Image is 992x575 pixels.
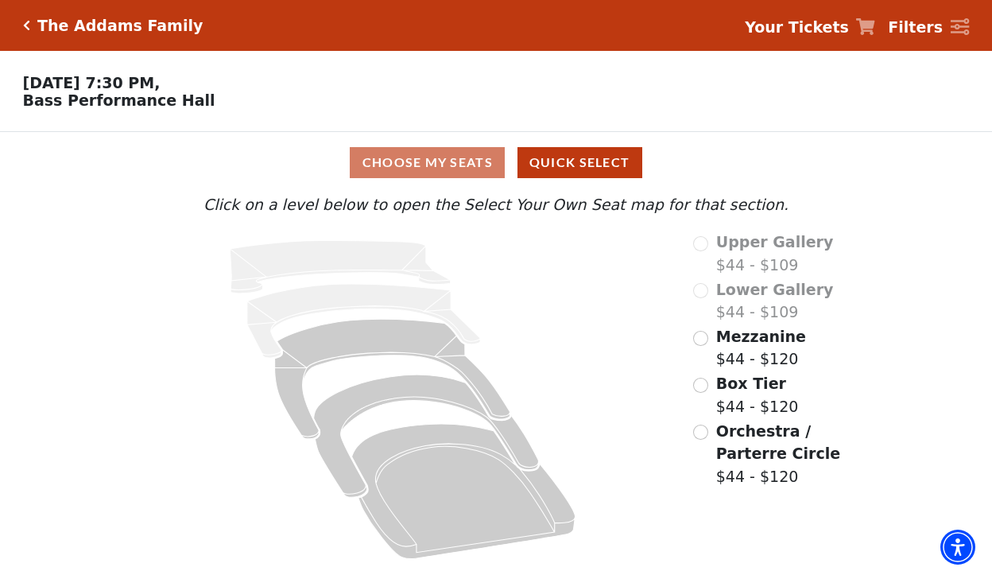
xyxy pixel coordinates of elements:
[693,331,708,346] input: Mezzanine$44 - $120
[716,231,834,276] label: $44 - $109
[716,420,857,488] label: $44 - $120
[716,281,834,298] span: Lower Gallery
[37,17,203,35] h5: The Addams Family
[888,16,969,39] a: Filters
[247,284,481,358] path: Lower Gallery - Seats Available: 0
[716,325,806,371] label: $44 - $120
[693,378,708,393] input: Box Tier$44 - $120
[716,375,786,392] span: Box Tier
[745,18,849,36] strong: Your Tickets
[352,424,575,559] path: Orchestra / Parterre Circle - Seats Available: 108
[888,18,943,36] strong: Filters
[693,425,708,440] input: Orchestra / Parterre Circle$44 - $120
[517,147,642,178] button: Quick Select
[135,193,857,216] p: Click on a level below to open the Select Your Own Seat map for that section.
[231,241,451,294] path: Upper Gallery - Seats Available: 0
[716,422,840,463] span: Orchestra / Parterre Circle
[940,530,975,565] div: Accessibility Menu
[716,372,799,418] label: $44 - $120
[716,233,834,251] span: Upper Gallery
[716,328,806,345] span: Mezzanine
[716,278,834,324] label: $44 - $109
[23,20,30,31] a: Click here to go back to filters
[745,16,875,39] a: Your Tickets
